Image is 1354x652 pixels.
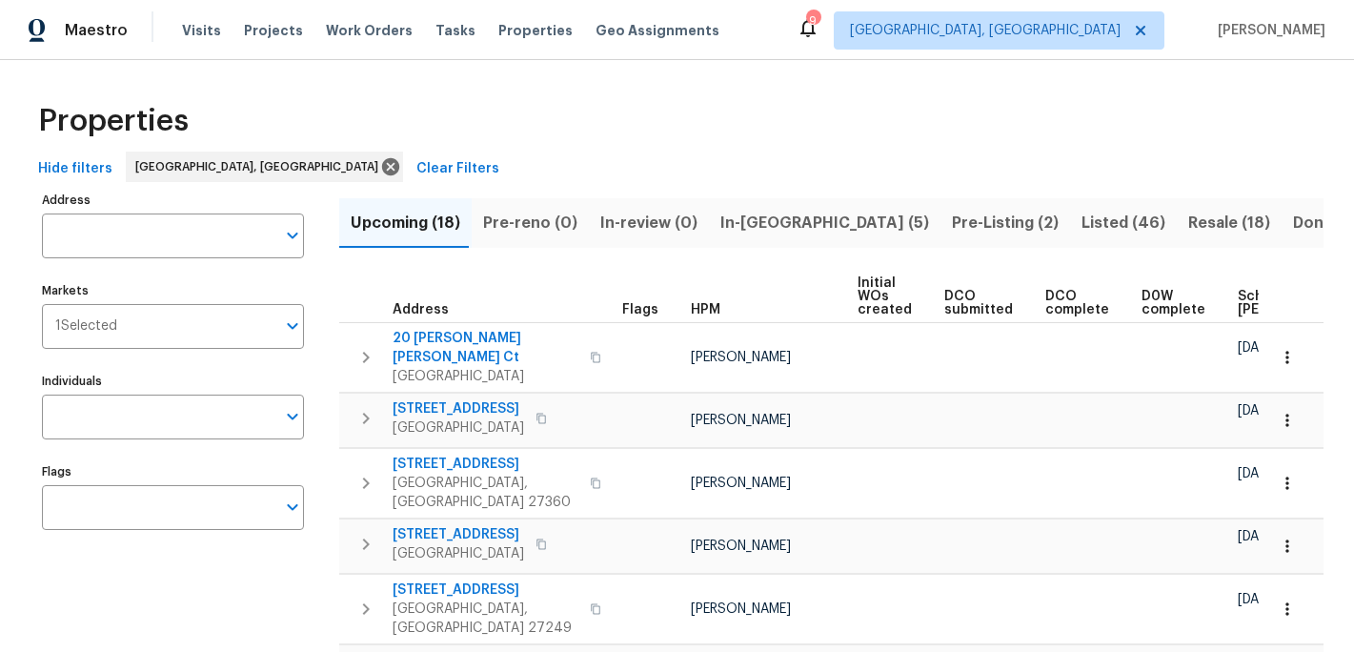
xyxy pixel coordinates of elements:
span: [PERSON_NAME] [1210,21,1325,40]
span: [DATE] [1238,341,1278,355]
span: 20 [PERSON_NAME] [PERSON_NAME] Ct [393,329,578,367]
span: Pre-reno (0) [483,210,577,236]
span: [PERSON_NAME] [691,351,791,364]
span: [GEOGRAPHIC_DATA] [393,418,524,438]
span: Scheduled [PERSON_NAME] [1238,290,1345,316]
span: Resale (18) [1188,210,1270,236]
span: DCO submitted [944,290,1013,316]
span: DCO complete [1045,290,1109,316]
span: Hide filters [38,157,112,181]
label: Address [42,194,304,206]
span: [PERSON_NAME] [691,602,791,616]
span: [DATE] [1238,404,1278,418]
span: Listed (46) [1081,210,1165,236]
span: [GEOGRAPHIC_DATA] [393,367,578,386]
span: [GEOGRAPHIC_DATA] [393,544,524,563]
span: HPM [691,303,720,316]
label: Flags [42,466,304,478]
span: Projects [244,21,303,40]
span: [GEOGRAPHIC_DATA], [GEOGRAPHIC_DATA] [135,157,386,176]
button: Open [279,403,306,430]
span: Geo Assignments [596,21,719,40]
button: Clear Filters [409,152,507,187]
span: [STREET_ADDRESS] [393,581,578,600]
label: Individuals [42,376,304,387]
div: 9 [806,11,819,31]
div: [GEOGRAPHIC_DATA], [GEOGRAPHIC_DATA] [126,152,403,182]
span: Properties [38,112,189,131]
span: In-review (0) [600,210,697,236]
span: 1 Selected [55,318,117,335]
span: D0W complete [1142,290,1205,316]
span: [DATE] [1238,467,1278,480]
button: Hide filters [30,152,120,187]
button: Open [279,313,306,339]
span: [STREET_ADDRESS] [393,455,578,474]
span: Initial WOs created [858,276,912,316]
span: [GEOGRAPHIC_DATA], [GEOGRAPHIC_DATA] 27249 [393,600,578,638]
span: [PERSON_NAME] [691,414,791,427]
span: [DATE] [1238,530,1278,543]
span: [PERSON_NAME] [691,540,791,553]
span: Address [393,303,449,316]
span: [GEOGRAPHIC_DATA], [GEOGRAPHIC_DATA] [850,21,1121,40]
span: [GEOGRAPHIC_DATA], [GEOGRAPHIC_DATA] 27360 [393,474,578,512]
span: Work Orders [326,21,413,40]
button: Open [279,494,306,520]
span: Upcoming (18) [351,210,460,236]
span: Properties [498,21,573,40]
span: Maestro [65,21,128,40]
span: Tasks [435,24,475,37]
span: [PERSON_NAME] [691,477,791,490]
span: In-[GEOGRAPHIC_DATA] (5) [720,210,929,236]
span: [DATE] [1238,593,1278,606]
span: Pre-Listing (2) [952,210,1059,236]
span: Flags [622,303,658,316]
button: Open [279,222,306,249]
label: Markets [42,285,304,296]
span: Clear Filters [416,157,499,181]
span: [STREET_ADDRESS] [393,525,524,544]
span: [STREET_ADDRESS] [393,399,524,418]
span: Visits [182,21,221,40]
